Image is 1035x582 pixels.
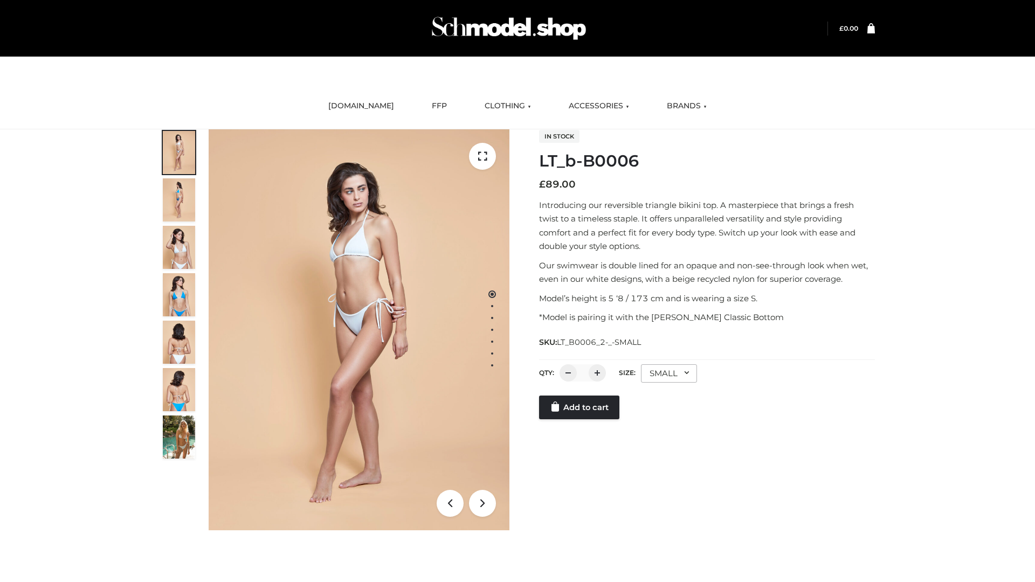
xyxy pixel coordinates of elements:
a: ACCESSORIES [561,94,637,118]
p: Our swimwear is double lined for an opaque and non-see-through look when wet, even in our white d... [539,259,875,286]
a: BRANDS [659,94,715,118]
img: ArielClassicBikiniTop_CloudNine_AzureSky_OW114ECO_8-scaled.jpg [163,368,195,411]
span: SKU: [539,336,642,349]
img: Arieltop_CloudNine_AzureSky2.jpg [163,415,195,459]
label: QTY: [539,369,554,377]
span: £ [839,24,844,32]
img: ArielClassicBikiniTop_CloudNine_AzureSky_OW114ECO_4-scaled.jpg [163,273,195,316]
span: LT_B0006_2-_-SMALL [557,337,641,347]
img: Schmodel Admin 964 [428,7,590,50]
p: Introducing our reversible triangle bikini top. A masterpiece that brings a fresh twist to a time... [539,198,875,253]
bdi: 89.00 [539,178,576,190]
label: Size: [619,369,636,377]
a: [DOMAIN_NAME] [320,94,402,118]
span: £ [539,178,546,190]
bdi: 0.00 [839,24,858,32]
a: £0.00 [839,24,858,32]
img: ArielClassicBikiniTop_CloudNine_AzureSky_OW114ECO_1 [209,129,509,530]
span: In stock [539,130,579,143]
img: ArielClassicBikiniTop_CloudNine_AzureSky_OW114ECO_3-scaled.jpg [163,226,195,269]
h1: LT_b-B0006 [539,151,875,171]
img: ArielClassicBikiniTop_CloudNine_AzureSky_OW114ECO_7-scaled.jpg [163,321,195,364]
div: SMALL [641,364,697,383]
a: FFP [424,94,455,118]
img: ArielClassicBikiniTop_CloudNine_AzureSky_OW114ECO_2-scaled.jpg [163,178,195,221]
img: ArielClassicBikiniTop_CloudNine_AzureSky_OW114ECO_1-scaled.jpg [163,131,195,174]
a: CLOTHING [477,94,539,118]
a: Add to cart [539,396,619,419]
p: *Model is pairing it with the [PERSON_NAME] Classic Bottom [539,310,875,324]
p: Model’s height is 5 ‘8 / 173 cm and is wearing a size S. [539,292,875,306]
